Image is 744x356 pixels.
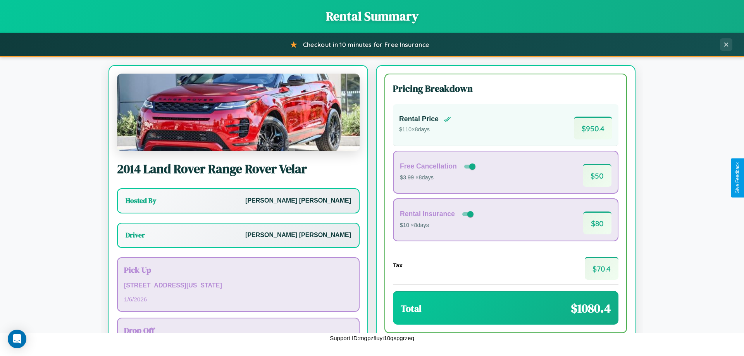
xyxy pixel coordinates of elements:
[8,330,26,348] div: Open Intercom Messenger
[399,125,451,135] p: $ 110 × 8 days
[330,333,414,343] p: Support ID: mgpzfluyi10qspgrzeq
[583,212,611,234] span: $ 80
[571,300,611,317] span: $ 1080.4
[735,162,740,194] div: Give Feedback
[574,117,612,139] span: $ 950.4
[124,325,353,336] h3: Drop Off
[400,210,455,218] h4: Rental Insurance
[401,302,422,315] h3: Total
[117,160,360,177] h2: 2014 Land Rover Range Rover Velar
[400,173,477,183] p: $3.99 × 8 days
[124,264,353,275] h3: Pick Up
[303,41,429,48] span: Checkout in 10 minutes for Free Insurance
[8,8,736,25] h1: Rental Summary
[400,162,457,170] h4: Free Cancellation
[126,196,156,205] h3: Hosted By
[245,230,351,241] p: [PERSON_NAME] [PERSON_NAME]
[400,220,475,230] p: $10 × 8 days
[124,280,353,291] p: [STREET_ADDRESS][US_STATE]
[126,230,145,240] h3: Driver
[583,164,611,187] span: $ 50
[585,257,618,280] span: $ 70.4
[393,262,403,268] h4: Tax
[124,294,353,304] p: 1 / 6 / 2026
[117,74,360,151] img: Land Rover Range Rover Velar
[399,115,439,123] h4: Rental Price
[245,195,351,206] p: [PERSON_NAME] [PERSON_NAME]
[393,82,618,95] h3: Pricing Breakdown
